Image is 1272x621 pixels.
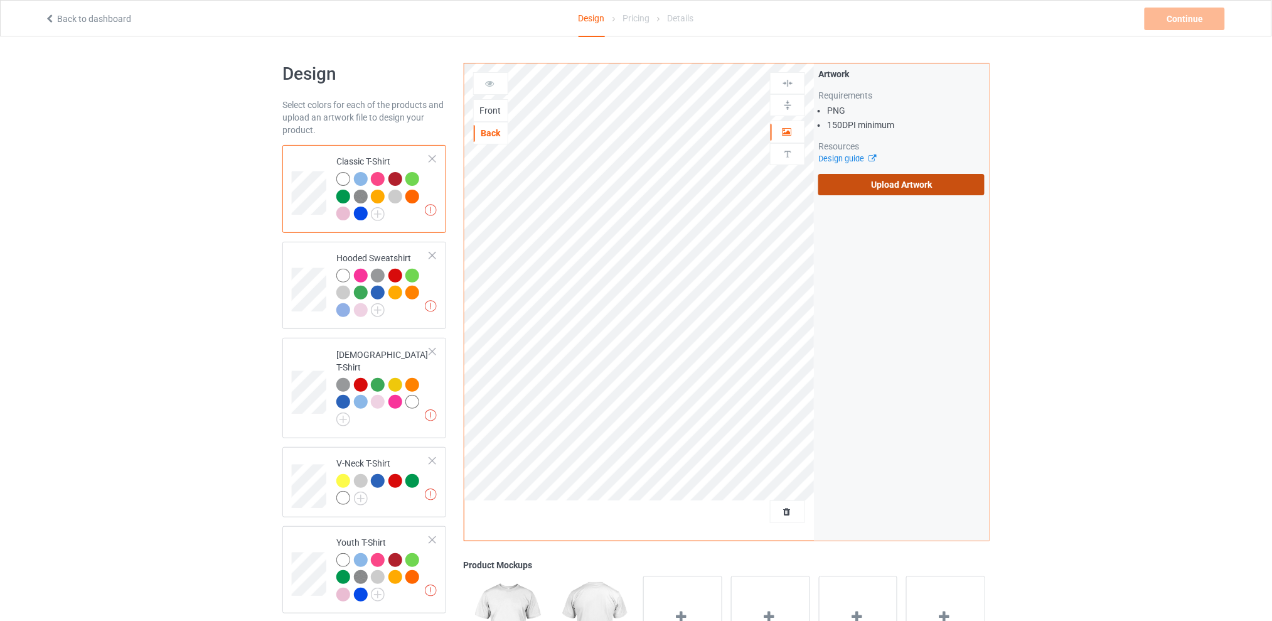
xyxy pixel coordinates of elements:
[282,242,446,330] div: Hooded Sweatshirt
[371,303,385,317] img: svg+xml;base64,PD94bWwgdmVyc2lvbj0iMS4wIiBlbmNvZGluZz0iVVRGLTgiPz4KPHN2ZyB3aWR0aD0iMjJweCIgaGVpZ2...
[425,300,437,312] img: exclamation icon
[818,89,985,102] div: Requirements
[782,99,794,111] img: svg%3E%0A
[425,409,437,421] img: exclamation icon
[474,104,508,117] div: Front
[425,489,437,500] img: exclamation icon
[336,413,350,426] img: svg+xml;base64,PD94bWwgdmVyc2lvbj0iMS4wIiBlbmNvZGluZz0iVVRGLTgiPz4KPHN2ZyB3aWR0aD0iMjJweCIgaGVpZ2...
[336,155,430,220] div: Classic T-Shirt
[782,77,794,89] img: svg%3E%0A
[474,127,508,139] div: Back
[45,14,131,24] a: Back to dashboard
[282,338,446,438] div: [DEMOGRAPHIC_DATA] T-Shirt
[371,588,385,602] img: svg+xml;base64,PD94bWwgdmVyc2lvbj0iMS4wIiBlbmNvZGluZz0iVVRGLTgiPz4KPHN2ZyB3aWR0aD0iMjJweCIgaGVpZ2...
[282,526,446,614] div: Youth T-Shirt
[667,1,693,36] div: Details
[818,154,875,163] a: Design guide
[336,457,430,504] div: V-Neck T-Shirt
[782,148,794,160] img: svg%3E%0A
[354,190,368,203] img: heather_texture.png
[464,559,990,571] div: Product Mockups
[336,252,430,316] div: Hooded Sweatshirt
[623,1,649,36] div: Pricing
[425,204,437,216] img: exclamation icon
[282,447,446,517] div: V-Neck T-Shirt
[282,99,446,136] div: Select colors for each of the products and upload an artwork file to design your product.
[336,536,430,601] div: Youth T-Shirt
[579,1,605,37] div: Design
[818,68,985,80] div: Artwork
[818,174,985,195] label: Upload Artwork
[827,104,985,117] li: PNG
[354,570,368,584] img: heather_texture.png
[354,492,368,505] img: svg+xml;base64,PD94bWwgdmVyc2lvbj0iMS4wIiBlbmNvZGluZz0iVVRGLTgiPz4KPHN2ZyB3aWR0aD0iMjJweCIgaGVpZ2...
[827,119,985,131] li: 150 DPI minimum
[425,585,437,597] img: exclamation icon
[371,207,385,221] img: svg+xml;base64,PD94bWwgdmVyc2lvbj0iMS4wIiBlbmNvZGluZz0iVVRGLTgiPz4KPHN2ZyB3aWR0aD0iMjJweCIgaGVpZ2...
[282,145,446,233] div: Classic T-Shirt
[282,63,446,85] h1: Design
[336,348,430,422] div: [DEMOGRAPHIC_DATA] T-Shirt
[818,140,985,153] div: Resources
